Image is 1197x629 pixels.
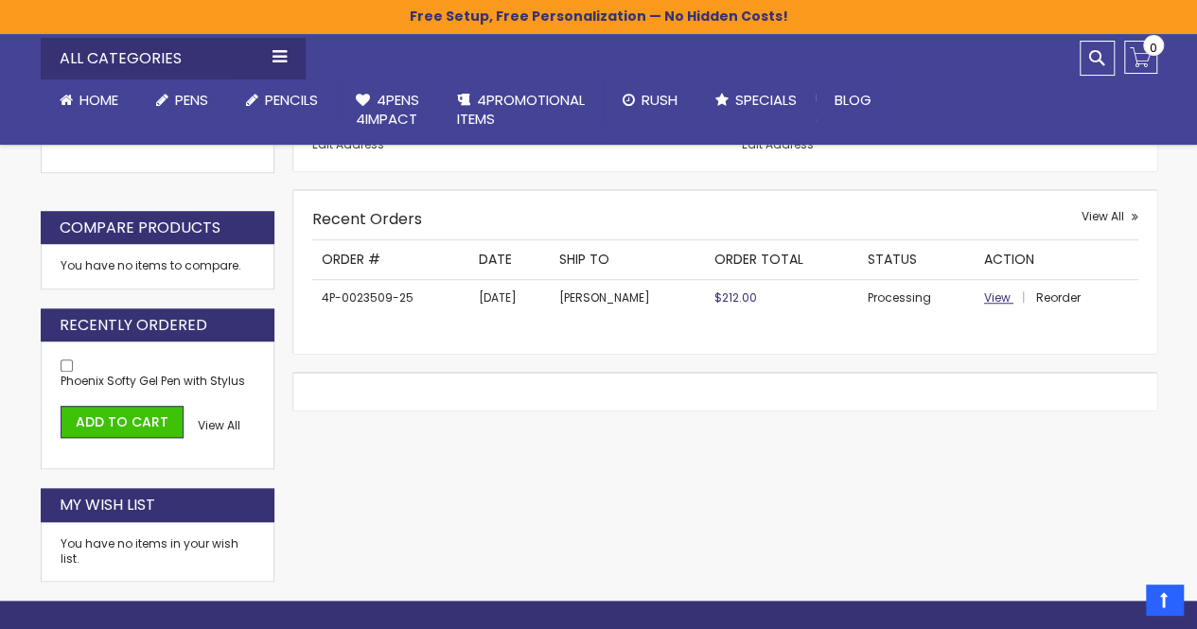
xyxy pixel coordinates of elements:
a: Reorder [1036,289,1081,306]
strong: Recently Ordered [60,315,207,336]
a: View [984,289,1033,306]
span: View [984,289,1011,306]
strong: Compare Products [60,218,220,238]
th: Order Total [705,240,857,279]
th: Date [469,240,550,279]
span: 4Pens 4impact [356,90,419,129]
button: Add to Cart [61,406,184,439]
span: View All [198,417,240,433]
a: Edit Address [742,136,814,152]
div: You have no items to compare. [41,244,275,288]
a: 4PROMOTIONALITEMS [438,79,604,141]
span: 4PROMOTIONAL ITEMS [457,90,585,129]
th: Order # [312,240,469,279]
strong: Recent Orders [312,208,422,230]
a: 0 [1124,41,1157,74]
span: Pencils [265,90,318,110]
th: Action [975,240,1138,279]
a: Phoenix Softy Gel Pen with Stylus [61,373,245,389]
span: Pens [175,90,208,110]
span: Specials [735,90,797,110]
div: All Categories [41,38,306,79]
th: Status [857,240,974,279]
a: View All [1082,209,1138,224]
a: Rush [604,79,696,121]
strong: My Wish List [60,495,155,515]
div: You have no items in your wish list. [61,536,255,567]
span: Add to Cart [76,412,168,431]
a: Blog [816,79,890,121]
a: Home [41,79,137,121]
span: Rush [642,90,678,110]
span: 0 [1150,39,1157,57]
a: Specials [696,79,816,121]
td: [DATE] [469,279,550,316]
th: Ship To [550,240,705,279]
span: Home [79,90,118,110]
td: Processing [857,279,974,316]
a: Top [1146,585,1183,615]
td: 4P-0023509-25 [312,279,469,316]
span: View All [1082,208,1124,224]
a: Pens [137,79,227,121]
a: Pencils [227,79,337,121]
a: Edit Address [312,136,384,152]
td: [PERSON_NAME] [550,279,705,316]
span: Blog [835,90,871,110]
a: View All [198,418,240,433]
a: 4Pens4impact [337,79,438,141]
span: $212.00 [714,289,757,306]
